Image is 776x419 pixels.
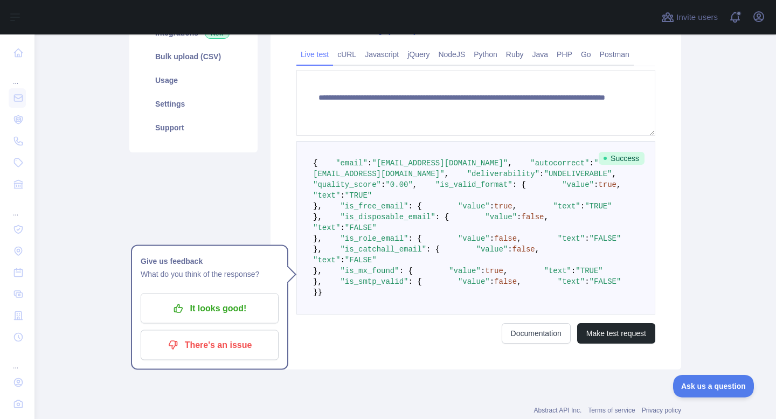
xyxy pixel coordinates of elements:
span: "autocorrect" [530,159,589,167]
span: } [313,288,317,297]
span: "text" [313,256,340,264]
span: , [503,267,508,275]
span: "value" [485,213,517,221]
div: ... [9,196,26,218]
span: , [413,180,417,189]
a: Support [142,116,245,139]
span: Success [599,152,645,165]
span: : { [408,234,421,243]
button: Invite users [659,9,720,26]
span: "value" [562,180,594,189]
a: Python [469,46,502,63]
div: ... [9,65,26,86]
span: "text" [553,202,580,211]
span: : [571,267,576,275]
span: "TRUE" [576,267,602,275]
span: }, [313,202,322,211]
span: , [508,159,512,167]
span: , [512,202,517,211]
span: : [340,191,344,200]
span: } [317,288,322,297]
span: : [585,277,589,286]
span: "is_role_email" [340,234,408,243]
span: "is_smtp_valid" [340,277,408,286]
span: : [590,159,594,167]
span: "UNDELIVERABLE" [544,170,612,178]
span: false [494,234,517,243]
span: "text" [313,191,340,200]
span: : [490,202,494,211]
span: true [485,267,503,275]
span: : { [399,267,413,275]
span: : { [435,213,449,221]
span: "is_disposable_email" [340,213,435,221]
span: : [580,202,585,211]
span: : { [426,245,440,254]
span: }, [313,245,322,254]
span: }, [313,267,322,275]
span: "quality_score" [313,180,381,189]
span: "value" [449,267,481,275]
span: "FALSE" [345,256,377,264]
span: "text" [544,267,571,275]
a: jQuery [403,46,434,63]
span: { [313,159,317,167]
span: : [490,234,494,243]
a: PHP [552,46,577,63]
span: , [517,234,521,243]
span: "FALSE" [590,234,621,243]
span: "TRUE" [585,202,612,211]
button: Make test request [577,323,655,344]
a: Javascript [361,46,403,63]
a: cURL [333,46,361,63]
span: }, [313,234,322,243]
span: : [481,267,485,275]
span: : [340,224,344,232]
span: : { [512,180,526,189]
span: "is_mx_found" [340,267,399,275]
a: Usage [142,68,245,92]
span: "is_valid_format" [435,180,512,189]
span: "value" [458,277,490,286]
iframe: Toggle Customer Support [673,375,754,397]
span: , [517,277,521,286]
span: : [539,170,544,178]
span: Invite users [676,11,718,24]
span: "value" [476,245,508,254]
span: "value" [458,202,490,211]
span: , [612,170,616,178]
span: "text" [558,277,585,286]
span: : [517,213,521,221]
a: Privacy policy [642,407,681,414]
a: Bulk upload (CSV) [142,45,245,68]
span: false [512,245,535,254]
a: NodeJS [434,46,469,63]
span: "0.00" [385,180,412,189]
div: ... [9,349,26,371]
span: "deliverability" [467,170,539,178]
a: Ruby [502,46,528,63]
span: "TRUE" [345,191,372,200]
span: : [594,180,598,189]
p: What do you think of the response? [141,268,279,281]
a: Settings [142,92,245,116]
span: , [535,245,539,254]
span: false [522,213,544,221]
a: Live test [296,46,333,63]
span: "text" [558,234,585,243]
span: true [494,202,512,211]
span: : [381,180,385,189]
span: true [598,180,616,189]
span: "is_catchall_email" [340,245,426,254]
a: Go [577,46,595,63]
span: , [445,170,449,178]
span: false [494,277,517,286]
span: "FALSE" [590,277,621,286]
span: , [616,180,621,189]
a: Postman [595,46,634,63]
a: Documentation [502,323,571,344]
span: "[EMAIL_ADDRESS][DOMAIN_NAME]" [372,159,508,167]
span: : { [408,277,421,286]
span: "FALSE" [345,224,377,232]
span: : [368,159,372,167]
